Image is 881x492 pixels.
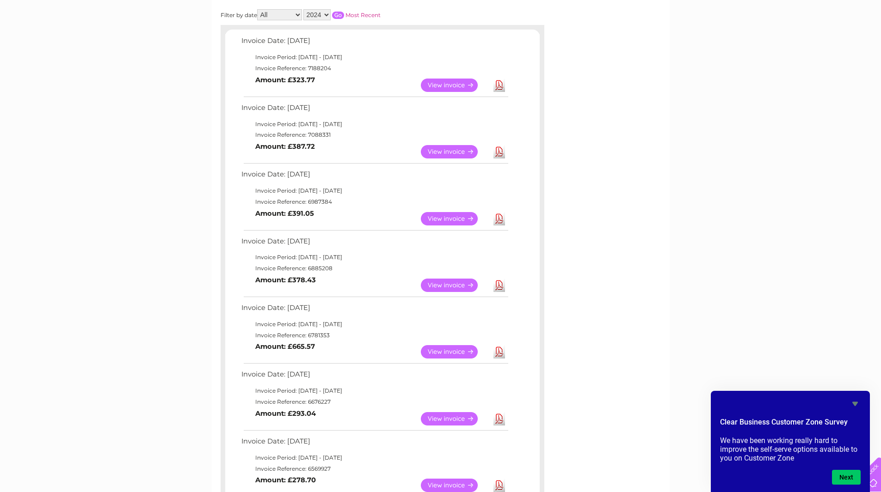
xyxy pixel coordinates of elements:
td: Invoice Reference: 7188204 [239,63,510,74]
td: Invoice Date: [DATE] [239,302,510,319]
a: Water [718,39,736,46]
div: Clear Business Customer Zone Survey [720,398,861,485]
a: Log out [850,39,872,46]
div: Clear Business is a trading name of Verastar Limited (registered in [GEOGRAPHIC_DATA] No. 3667643... [222,5,659,45]
b: Amount: £391.05 [255,209,314,218]
a: Download [493,479,505,492]
a: View [421,279,489,292]
a: Download [493,412,505,425]
p: We have been working really hard to improve the self-serve options available to you on Customer Zone [720,436,861,462]
a: View [421,479,489,492]
button: Next question [832,470,861,485]
div: Filter by date [221,9,463,20]
a: Energy [741,39,762,46]
td: Invoice Date: [DATE] [239,102,510,119]
td: Invoice Period: [DATE] - [DATE] [239,119,510,130]
td: Invoice Date: [DATE] [239,368,510,385]
td: Invoice Period: [DATE] - [DATE] [239,452,510,463]
b: Amount: £293.04 [255,409,316,418]
a: Download [493,279,505,292]
td: Invoice Date: [DATE] [239,35,510,52]
td: Invoice Period: [DATE] - [DATE] [239,385,510,396]
td: Invoice Reference: 6781353 [239,330,510,341]
a: Telecoms [767,39,795,46]
a: Download [493,145,505,158]
b: Amount: £378.43 [255,276,316,284]
a: Contact [819,39,842,46]
a: View [421,345,489,358]
b: Amount: £665.57 [255,342,315,351]
b: Amount: £387.72 [255,142,315,151]
a: Download [493,345,505,358]
td: Invoice Date: [DATE] [239,435,510,452]
h2: Clear Business Customer Zone Survey [720,417,861,432]
b: Amount: £278.70 [255,476,316,484]
td: Invoice Reference: 6987384 [239,196,510,207]
a: Download [493,212,505,225]
a: Most Recent [345,12,381,18]
td: Invoice Date: [DATE] [239,168,510,185]
b: Amount: £323.77 [255,76,315,84]
button: Hide survey [850,398,861,409]
td: Invoice Period: [DATE] - [DATE] [239,319,510,330]
a: View [421,79,489,92]
td: Invoice Period: [DATE] - [DATE] [239,52,510,63]
a: Download [493,79,505,92]
td: Invoice Reference: 6885208 [239,263,510,274]
a: View [421,412,489,425]
a: View [421,212,489,225]
td: Invoice Reference: 7088331 [239,129,510,140]
td: Invoice Reference: 6676227 [239,396,510,407]
img: logo.png [31,24,78,52]
td: Invoice Period: [DATE] - [DATE] [239,185,510,196]
a: 0333 014 3131 [707,5,770,16]
a: View [421,145,489,158]
td: Invoice Period: [DATE] - [DATE] [239,252,510,263]
a: Blog [801,39,814,46]
td: Invoice Date: [DATE] [239,235,510,252]
td: Invoice Reference: 6569927 [239,463,510,474]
